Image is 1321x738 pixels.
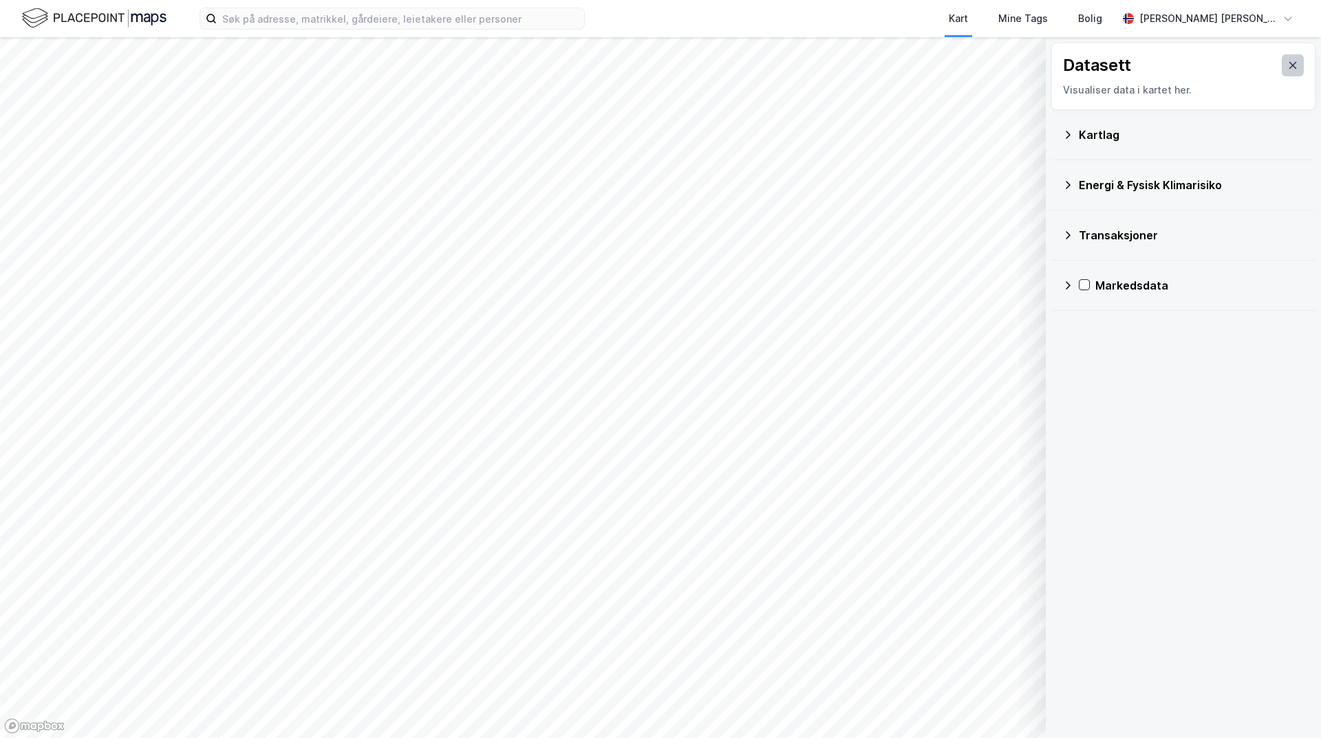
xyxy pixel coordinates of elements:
div: [PERSON_NAME] [PERSON_NAME] [1139,10,1277,27]
div: Kontrollprogram for chat [1252,672,1321,738]
div: Kartlag [1079,127,1304,143]
input: Søk på adresse, matrikkel, gårdeiere, leietakere eller personer [217,8,584,29]
a: Mapbox homepage [4,718,65,734]
div: Energi & Fysisk Klimarisiko [1079,177,1304,193]
iframe: Chat Widget [1252,672,1321,738]
div: Mine Tags [998,10,1048,27]
div: Bolig [1078,10,1102,27]
div: Visualiser data i kartet her. [1063,82,1304,98]
div: Markedsdata [1095,277,1304,294]
div: Kart [949,10,968,27]
div: Datasett [1063,54,1131,76]
div: Transaksjoner [1079,227,1304,243]
img: logo.f888ab2527a4732fd821a326f86c7f29.svg [22,6,167,30]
